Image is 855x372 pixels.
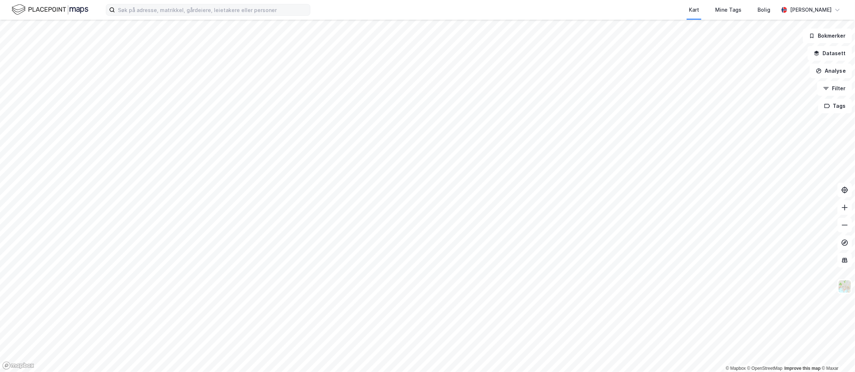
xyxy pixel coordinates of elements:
[803,29,852,43] button: Bokmerker
[818,99,852,113] button: Tags
[689,5,699,14] div: Kart
[115,4,310,15] input: Søk på adresse, matrikkel, gårdeiere, leietakere eller personer
[2,361,34,370] a: Mapbox homepage
[838,280,852,293] img: Z
[810,64,852,78] button: Analyse
[785,366,821,371] a: Improve this map
[726,366,746,371] a: Mapbox
[818,337,855,372] div: Kontrollprogram for chat
[12,3,88,16] img: logo.f888ab2527a4732fd821a326f86c7f29.svg
[747,366,783,371] a: OpenStreetMap
[817,81,852,96] button: Filter
[715,5,741,14] div: Mine Tags
[790,5,832,14] div: [PERSON_NAME]
[818,337,855,372] iframe: Chat Widget
[758,5,770,14] div: Bolig
[808,46,852,61] button: Datasett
